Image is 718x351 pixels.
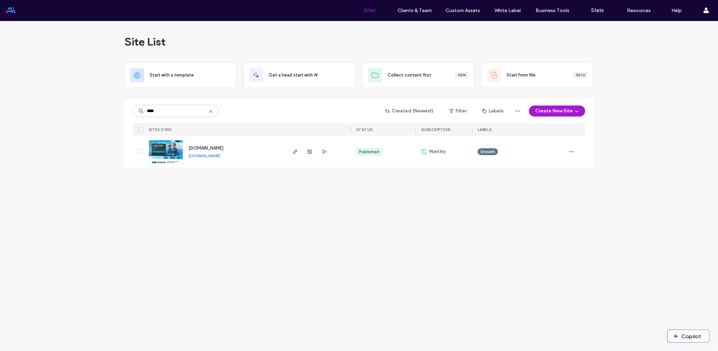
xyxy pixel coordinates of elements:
[495,8,521,13] label: White Label
[507,72,536,79] span: Start from file
[481,62,594,88] div: Start from fileBeta
[149,127,172,132] span: SITES (1/85)
[356,127,373,132] span: STATUS
[574,72,588,78] div: Beta
[189,146,223,151] a: [DOMAIN_NAME]
[16,5,30,11] span: Help
[478,127,492,132] span: LABELS
[455,72,469,78] div: New
[536,8,570,13] label: Business Tools
[398,8,432,13] label: Clients & Team
[476,106,510,117] button: Labels
[189,153,220,158] a: [DOMAIN_NAME]
[429,148,446,155] span: Monthly
[627,8,651,13] label: Resources
[668,330,709,342] button: Copilot
[388,72,431,79] span: Collect content first
[591,7,604,13] label: Stats
[243,62,356,88] div: Get a head start with AI
[124,35,166,49] span: Site List
[379,106,440,117] button: Created (Newest)
[364,7,376,13] label: Sites
[529,106,585,117] button: Create New Site
[124,62,237,88] div: Start with a template
[362,62,475,88] div: Collect content firstNew
[672,8,682,13] label: Help
[359,149,379,155] div: Published
[150,72,194,79] span: Start with a template
[269,72,318,79] span: Get a head start with AI
[421,127,450,132] span: SUBSCRIPTION
[480,149,495,155] span: Growth
[446,8,480,13] label: Custom Assets
[442,106,473,117] button: Filter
